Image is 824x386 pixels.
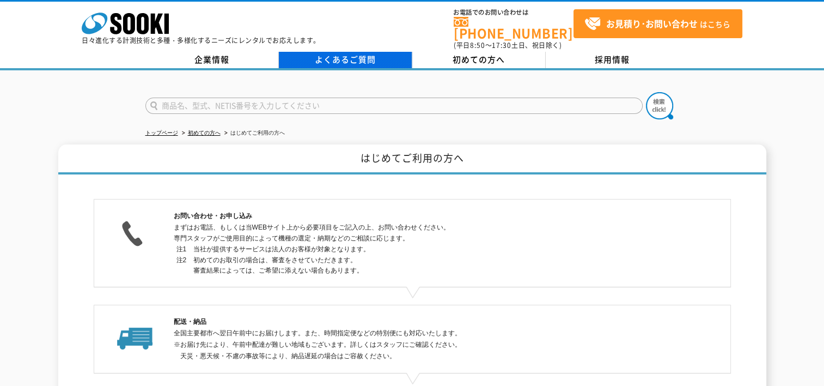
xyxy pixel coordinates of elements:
[174,222,651,245] p: まずはお電話、もしくは当WEBサイト上から必要項目をご記入の上、お問い合わせください。 専門スタッフがご使用目的によって機種の選定・納期などのご相談に応じます。
[174,210,651,222] h2: お問い合わせ・お申し込み
[180,339,651,362] p: ※お届け先により、午前中配達が難しい地域もございます。詳しくはスタッフにご確認ください。 天災・悪天候・不慮の事故等により、納品遅延の場合はご容赦ください。
[145,130,178,136] a: トップページ
[454,17,573,39] a: [PHONE_NUMBER]
[646,92,673,119] img: btn_search.png
[573,9,742,38] a: お見積り･お問い合わせはこちら
[470,40,485,50] span: 8:50
[454,9,573,16] span: お電話でのお問い合わせは
[412,52,546,68] a: 初めての方へ
[145,98,643,114] input: 商品名、型式、NETIS番号を入力してください
[174,316,651,328] h2: 配送・納品
[176,244,187,255] dt: 注1
[606,17,698,30] strong: お見積り･お問い合わせ
[222,128,285,139] li: はじめてご利用の方へ
[453,53,505,65] span: 初めての方へ
[176,255,187,266] dt: 注2
[174,328,651,339] p: 全国主要都市へ翌日午前中にお届けします。また、時間指定便などの特別便にも対応いたします。
[584,16,730,32] span: はこちら
[546,52,679,68] a: 採用情報
[58,144,766,174] h1: はじめてご利用の方へ
[188,130,221,136] a: 初めての方へ
[454,40,561,50] span: (平日 ～ 土日、祝日除く)
[193,255,651,276] dd: 初めてのお取引の場合は、審査をさせていただきます。 審査結果によっては、ご希望に添えない場合もあります。
[492,40,511,50] span: 17:30
[279,52,412,68] a: よくあるご質問
[102,210,169,252] img: お問い合わせ・お申し込み
[145,52,279,68] a: 企業情報
[102,316,169,352] img: 配送・納品
[193,244,651,255] dd: 当社が提供するサービスは法人のお客様が対象となります。
[82,37,320,44] p: 日々進化する計測技術と多種・多様化するニーズにレンタルでお応えします。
